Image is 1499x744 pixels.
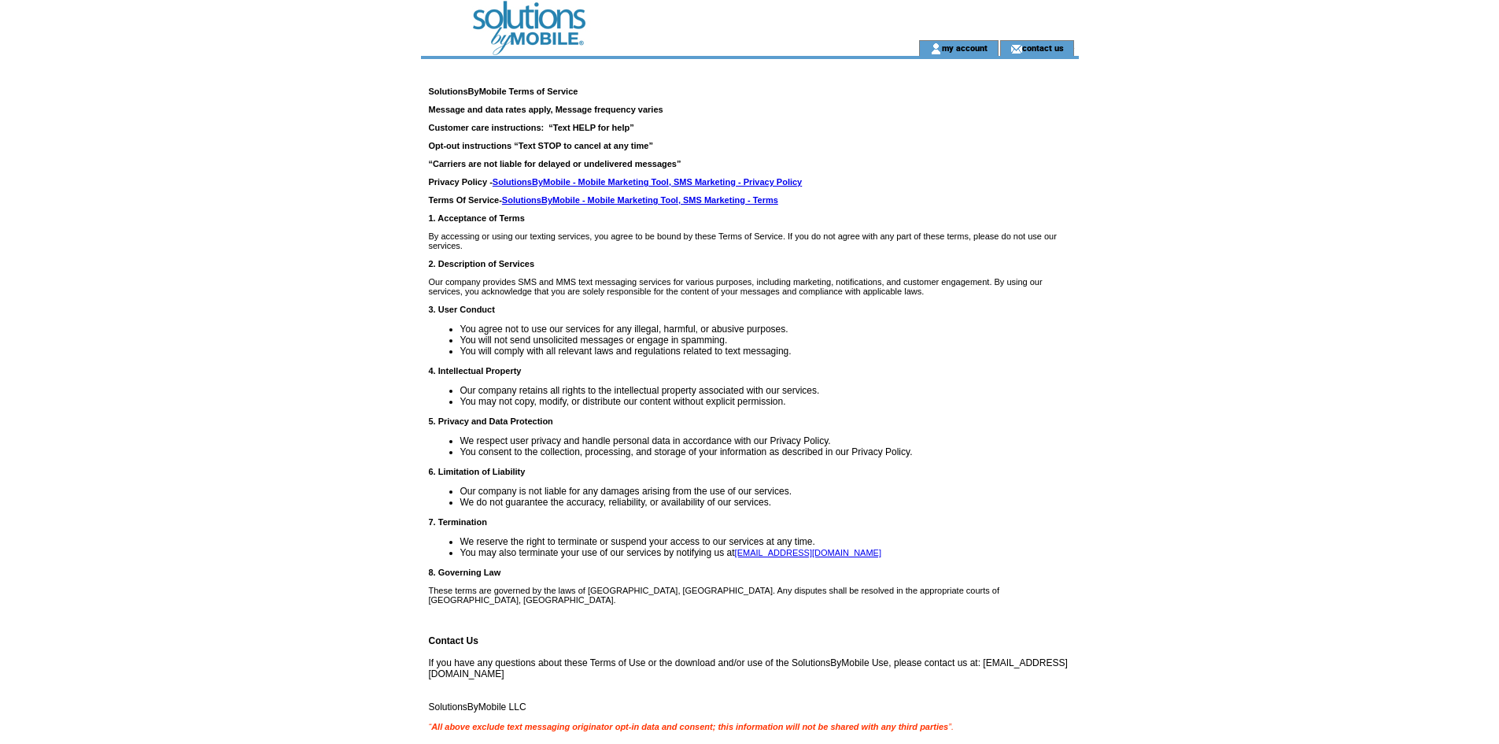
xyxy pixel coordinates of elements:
[429,722,954,731] em: “ ”.
[460,324,1079,335] li: You agree not to use our services for any illegal, harmful, or abusive purposes.
[429,277,1079,296] p: Our company provides SMS and MMS text messaging services for various purposes, including marketin...
[429,366,522,376] strong: 4. Intellectual Property
[429,141,653,150] strong: Opt-out instructions “Text STOP to cancel at any time”
[460,547,1079,558] li: You may also terminate your use of our services by notifying us at
[735,548,881,557] a: [EMAIL_ADDRESS][DOMAIN_NAME]
[429,159,681,168] strong: “Carriers are not liable for delayed or undelivered messages”
[460,396,1079,407] li: You may not copy, modify, or distribute our content without explicit permission.
[460,335,1079,346] li: You will not send unsolicited messages or engage in spamming.
[1010,43,1022,55] img: contact_us_icon.gif;jsessionid=377D399064E54F436B14C8CE5B57BDCE
[429,416,553,426] strong: 5. Privacy and Data Protection
[429,517,487,527] strong: 7. Termination
[429,586,1079,605] p: These terms are governed by the laws of [GEOGRAPHIC_DATA], [GEOGRAPHIC_DATA]. Any disputes shall ...
[460,435,1079,446] li: We respect user privacy and handle personal data in accordance with our Privacy Policy.
[460,486,1079,497] li: Our company is not liable for any damages arising from the use of our services.
[429,177,803,187] strong: Privacy Policy -
[493,177,802,187] a: SolutionsByMobile - Mobile Marketing Tool, SMS Marketing - Privacy Policy
[930,43,942,55] img: account_icon.gif;jsessionid=377D399064E54F436B14C8CE5B57BDCE
[429,123,634,132] strong: Customer care instructions: “Text HELP for help”
[429,259,535,268] strong: 2. Description of Services
[502,195,778,205] a: SolutionsByMobile - Mobile Marketing Tool, SMS Marketing - Terms
[460,536,1079,547] li: We reserve the right to terminate or suspend your access to our services at any time.
[431,722,948,731] strong: All above exclude text messaging originator opt-in data and consent; this information will not be...
[460,346,1079,357] li: You will comply with all relevant laws and regulations related to text messaging.
[429,635,478,646] strong: Contact Us
[429,467,526,476] strong: 6. Limitation of Liability
[429,231,1079,250] p: By accessing or using our texting services, you agree to be bound by these Terms of Service. If y...
[429,105,663,114] strong: Message and data rates apply, Message frequency varies
[429,87,1079,731] span: If you have any questions about these Terms of Use or the download and/or use of the SolutionsByM...
[429,213,525,223] strong: 1. Acceptance of Terms
[460,385,1079,396] li: Our company retains all rights to the intellectual property associated with our services.
[429,305,495,314] strong: 3. User Conduct
[429,568,501,577] strong: 8. Governing Law
[460,446,1079,457] li: You consent to the collection, processing, and storage of your information as described in our Pr...
[942,43,988,53] a: my account
[1022,43,1064,53] a: contact us
[429,87,578,96] strong: SolutionsByMobile Terms of Service
[429,195,778,205] strong: Terms Of Service-
[460,497,1079,508] li: We do not guarantee the accuracy, reliability, or availability of our services.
